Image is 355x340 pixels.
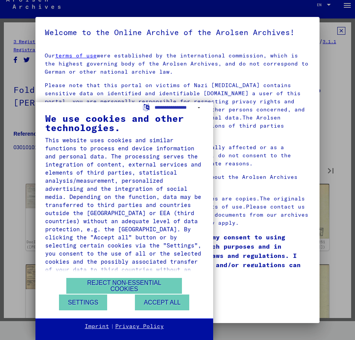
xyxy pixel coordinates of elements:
button: Settings [59,295,107,310]
button: Reject non-essential cookies [66,278,182,294]
div: We use cookies and other technologies. [45,114,204,132]
a: Privacy Policy [115,323,164,330]
button: Accept all [135,295,189,310]
a: Imprint [85,323,109,330]
div: This website uses cookies and similar functions to process end device information and personal da... [45,136,204,282]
